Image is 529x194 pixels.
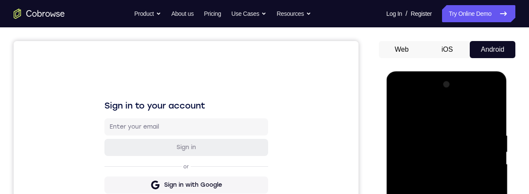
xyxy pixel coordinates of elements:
button: Sign in with Google [91,135,254,153]
a: Pricing [204,5,221,22]
button: Sign in with Intercom [91,176,254,194]
h1: Sign in to your account [91,59,254,71]
a: Try Online Demo [442,5,515,22]
a: Register [411,5,432,22]
button: Sign in [91,98,254,115]
button: Sign in with GitHub [91,156,254,173]
div: Sign in with GitHub [150,160,208,169]
input: Enter your email [96,82,249,90]
p: or [168,122,177,129]
button: Web [379,41,425,58]
button: Android [470,41,515,58]
div: Sign in with Intercom [147,181,211,189]
span: / [405,9,407,19]
button: iOS [425,41,470,58]
button: Resources [277,5,311,22]
div: Sign in with Google [150,140,208,148]
a: About us [171,5,194,22]
a: Go to the home page [14,9,65,19]
button: Product [134,5,161,22]
button: Use Cases [231,5,266,22]
a: Log In [386,5,402,22]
